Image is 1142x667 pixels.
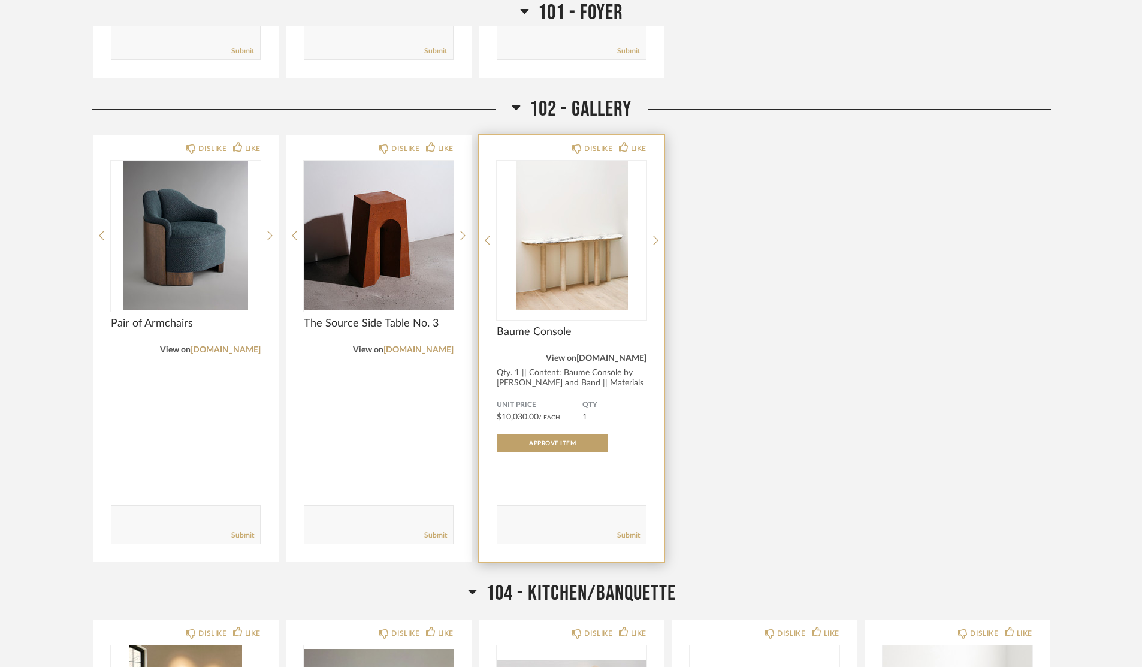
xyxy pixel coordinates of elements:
[497,161,646,310] div: 0
[160,346,191,354] span: View on
[245,143,261,155] div: LIKE
[304,161,454,310] img: undefined
[824,627,839,639] div: LIKE
[546,354,576,363] span: View on
[111,317,261,330] span: Pair of Armchairs
[424,46,447,56] a: Submit
[497,325,646,339] span: Baume Console
[530,96,632,122] span: 102 - GALLERY
[777,627,805,639] div: DISLIKE
[631,627,646,639] div: LIKE
[245,627,261,639] div: LIKE
[497,434,608,452] button: Approve Item
[231,530,254,541] a: Submit
[1017,627,1032,639] div: LIKE
[617,530,640,541] a: Submit
[576,354,646,363] a: [DOMAIN_NAME]
[438,627,454,639] div: LIKE
[391,143,419,155] div: DISLIKE
[383,346,454,354] a: [DOMAIN_NAME]
[497,413,539,421] span: $10,030.00
[191,346,261,354] a: [DOMAIN_NAME]
[231,46,254,56] a: Submit
[391,627,419,639] div: DISLIKE
[424,530,447,541] a: Submit
[111,161,261,310] img: undefined
[304,317,454,330] span: The Source Side Table No. 3
[497,400,582,410] span: Unit Price
[198,627,226,639] div: DISLIKE
[497,368,646,399] div: Qty. 1 || Content: Baume Console by [PERSON_NAME] and Band || Materials : Bleached ...
[198,143,226,155] div: DISLIKE
[582,400,646,410] span: QTY
[529,440,576,446] span: Approve Item
[486,581,676,606] span: 104 - KITCHEN/BANQUETTE
[539,415,560,421] span: / Each
[970,627,998,639] div: DISLIKE
[584,627,612,639] div: DISLIKE
[582,413,587,421] span: 1
[353,346,383,354] span: View on
[584,143,612,155] div: DISLIKE
[438,143,454,155] div: LIKE
[617,46,640,56] a: Submit
[497,161,646,310] img: undefined
[631,143,646,155] div: LIKE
